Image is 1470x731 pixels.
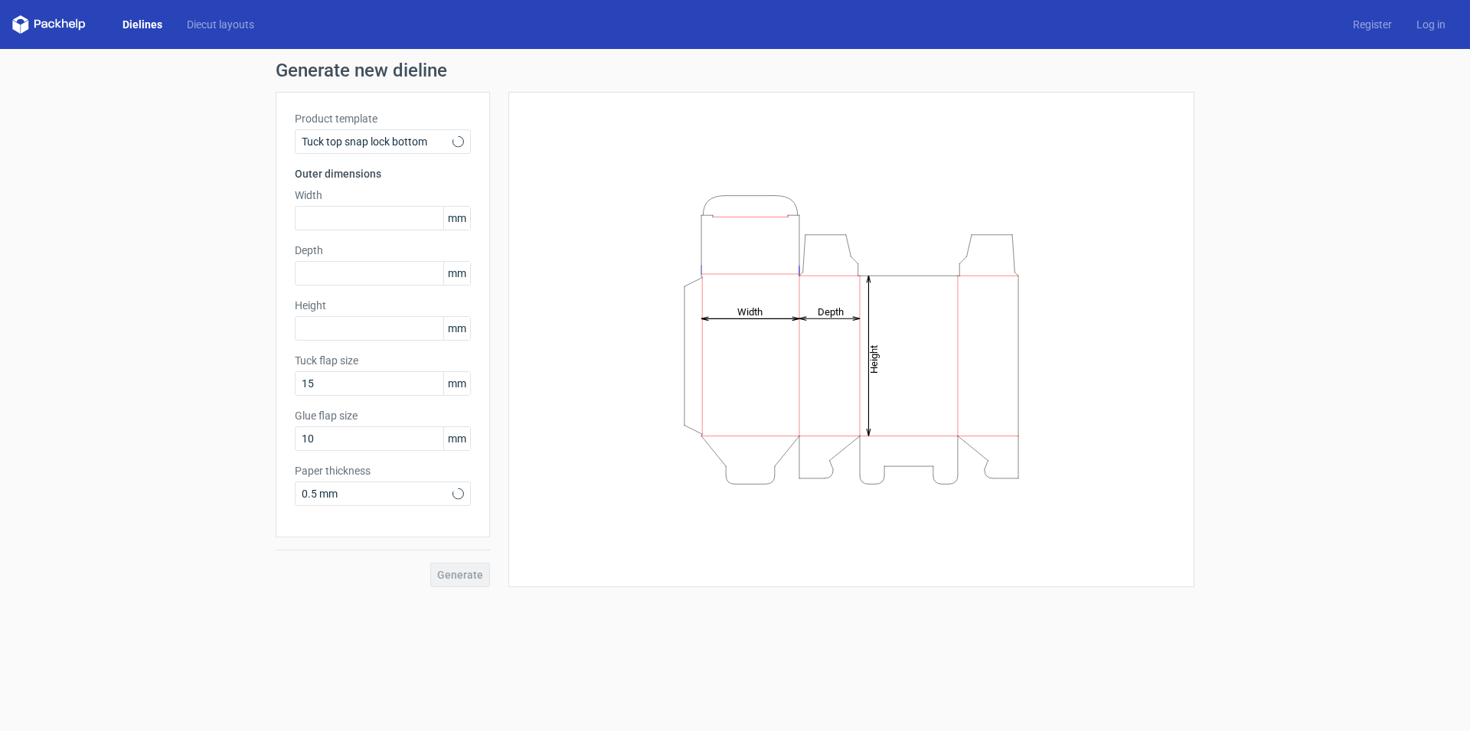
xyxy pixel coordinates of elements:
a: Diecut layouts [175,17,266,32]
h3: Outer dimensions [295,166,471,181]
label: Height [295,298,471,313]
span: mm [443,427,470,450]
span: mm [443,372,470,395]
span: mm [443,207,470,230]
label: Paper thickness [295,463,471,478]
h1: Generate new dieline [276,61,1194,80]
tspan: Depth [818,305,844,317]
a: Log in [1404,17,1458,32]
span: mm [443,262,470,285]
a: Dielines [110,17,175,32]
span: 0.5 mm [302,486,452,501]
label: Product template [295,111,471,126]
label: Glue flap size [295,408,471,423]
tspan: Width [737,305,763,317]
label: Tuck flap size [295,353,471,368]
tspan: Height [868,344,880,373]
span: Tuck top snap lock bottom [302,134,452,149]
span: mm [443,317,470,340]
a: Register [1341,17,1404,32]
label: Width [295,188,471,203]
label: Depth [295,243,471,258]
